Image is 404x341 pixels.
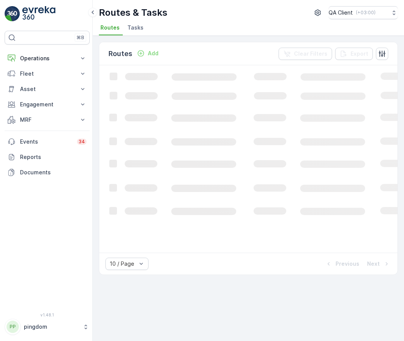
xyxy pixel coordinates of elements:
p: Fleet [20,70,74,78]
p: Asset [20,85,74,93]
button: Fleet [5,66,90,81]
p: Reports [20,153,87,161]
p: Documents [20,169,87,176]
button: Next [366,259,391,268]
span: Tasks [127,24,144,31]
p: Routes [109,48,132,59]
p: MRF [20,116,74,124]
button: Clear Filters [279,48,332,60]
p: Events [20,138,72,146]
img: logo [5,6,20,22]
a: Reports [5,149,90,165]
button: Add [134,49,162,58]
button: QA Client(+03:00) [329,6,398,19]
button: Operations [5,51,90,66]
div: PP [7,321,19,333]
p: Operations [20,55,74,62]
p: ( +03:00 ) [356,10,376,16]
p: ⌘B [77,35,84,41]
p: Previous [336,260,359,268]
p: Export [351,50,368,58]
span: Routes [100,24,120,31]
p: QA Client [329,9,353,17]
button: PPpingdom [5,319,90,335]
p: Clear Filters [294,50,327,58]
button: MRF [5,112,90,127]
p: Routes & Tasks [99,7,167,19]
button: Engagement [5,97,90,112]
button: Export [335,48,373,60]
p: Engagement [20,101,74,108]
p: Add [148,50,159,57]
button: Asset [5,81,90,97]
span: v 1.48.1 [5,313,90,317]
a: Documents [5,165,90,180]
button: Previous [324,259,360,268]
p: pingdom [24,323,79,331]
img: logo_light-DOdMpM7g.png [22,6,55,22]
p: 34 [78,139,85,145]
p: Next [367,260,380,268]
a: Events34 [5,134,90,149]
